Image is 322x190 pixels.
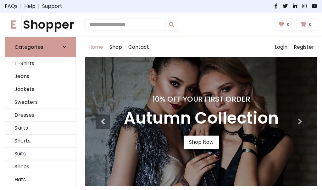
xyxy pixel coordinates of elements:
[272,37,291,57] a: Login
[275,19,295,31] a: 0
[5,96,75,109] a: Sweaters
[5,57,75,70] a: T-Shirts
[5,18,76,32] a: EShopper
[5,70,75,83] a: Jeans
[5,160,75,173] a: Shoes
[5,83,75,96] a: Jackets
[5,148,75,160] a: Suits
[85,37,106,57] a: Home
[5,16,22,33] span: E
[5,109,75,122] a: Dresses
[5,173,75,186] a: Hats
[18,3,24,10] span: |
[14,44,43,50] h6: Categories
[5,3,18,10] a: FAQs
[5,122,75,135] a: Skirts
[184,136,219,149] a: Shop Now
[5,135,75,148] a: Shorts
[24,3,36,10] a: Help
[124,95,279,103] h4: 10% Off Your First Order
[124,109,279,128] h3: Autumn Collection
[36,3,42,10] span: |
[106,37,125,57] a: Shop
[5,18,76,32] h1: Shopper
[291,37,317,57] a: Register
[296,19,317,31] a: 0
[307,22,313,27] span: 0
[5,37,76,57] a: Categories
[285,22,291,27] span: 0
[42,3,62,10] a: Support
[125,37,152,57] a: Contact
